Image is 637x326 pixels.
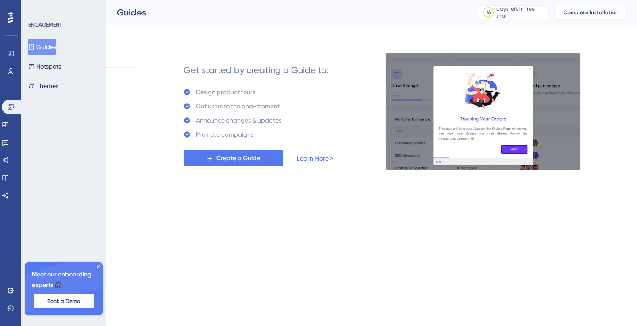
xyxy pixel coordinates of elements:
button: Hotspots [28,58,61,74]
div: Guides [117,6,456,19]
span: Complete Installation [564,9,618,16]
div: Promote campaigns [196,129,253,140]
button: Complete Installation [556,5,626,19]
div: Get users to the aha-moment [196,101,280,111]
button: Book a Demo [34,294,94,308]
span: Create a Guide [216,153,260,164]
div: Design product tours [196,87,255,97]
img: 21a29cd0e06a8f1d91b8bced9f6e1c06.gif [385,53,581,170]
div: Announce changes & updates [196,115,281,126]
button: Create a Guide [184,150,283,166]
div: days left in free trial [496,5,545,19]
div: 14 [486,9,491,16]
span: Book a Demo [47,298,80,305]
div: Get started by creating a Guide to: [184,64,329,76]
a: Learn More > [297,153,333,164]
div: ENGAGEMENT [28,21,62,28]
button: Guides [28,39,56,55]
span: Meet our onboarding experts 🎧 [32,269,96,291]
button: Themes [28,78,58,94]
